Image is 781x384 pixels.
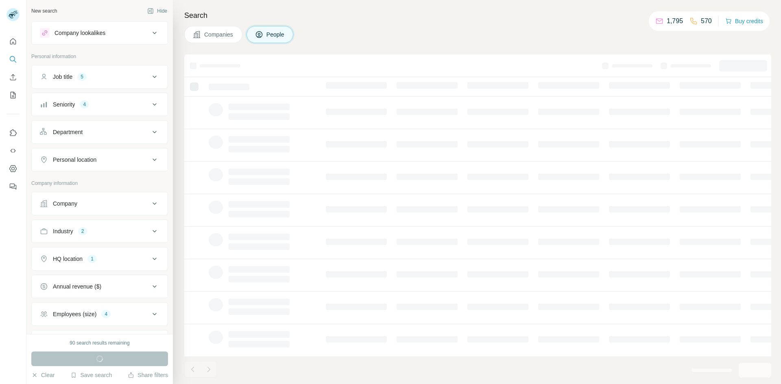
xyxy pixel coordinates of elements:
span: Companies [204,30,234,39]
div: 90 search results remaining [70,339,129,347]
div: 2 [78,228,87,235]
button: Buy credits [725,15,763,27]
button: Use Surfe on LinkedIn [7,126,20,140]
button: HQ location1 [32,249,168,269]
button: Job title5 [32,67,168,87]
p: 570 [701,16,712,26]
div: HQ location [53,255,83,263]
button: Annual revenue ($) [32,277,168,296]
button: Hide [142,5,173,17]
button: Industry2 [32,221,168,241]
button: Feedback [7,179,20,194]
p: 1,795 [667,16,683,26]
button: Share filters [128,371,168,379]
div: Personal location [53,156,96,164]
button: Dashboard [7,161,20,176]
div: Job title [53,73,72,81]
div: 4 [80,101,89,108]
div: Company lookalikes [55,29,105,37]
button: Use Surfe API [7,143,20,158]
button: Enrich CSV [7,70,20,85]
button: Personal location [32,150,168,169]
div: 1 [87,255,97,263]
button: Quick start [7,34,20,49]
button: Technologies [32,332,168,351]
button: Seniority4 [32,95,168,114]
h4: Search [184,10,771,21]
div: Company [53,200,77,208]
div: 4 [101,310,111,318]
div: New search [31,7,57,15]
button: Company [32,194,168,213]
p: Personal information [31,53,168,60]
button: My lists [7,88,20,102]
div: 5 [77,73,87,80]
button: Department [32,122,168,142]
button: Save search [70,371,112,379]
button: Search [7,52,20,67]
button: Employees (size)4 [32,304,168,324]
button: Clear [31,371,55,379]
div: Department [53,128,83,136]
p: Company information [31,180,168,187]
span: People [266,30,285,39]
button: Company lookalikes [32,23,168,43]
div: Industry [53,227,73,235]
div: Employees (size) [53,310,96,318]
div: Annual revenue ($) [53,282,101,291]
div: Seniority [53,100,75,108]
